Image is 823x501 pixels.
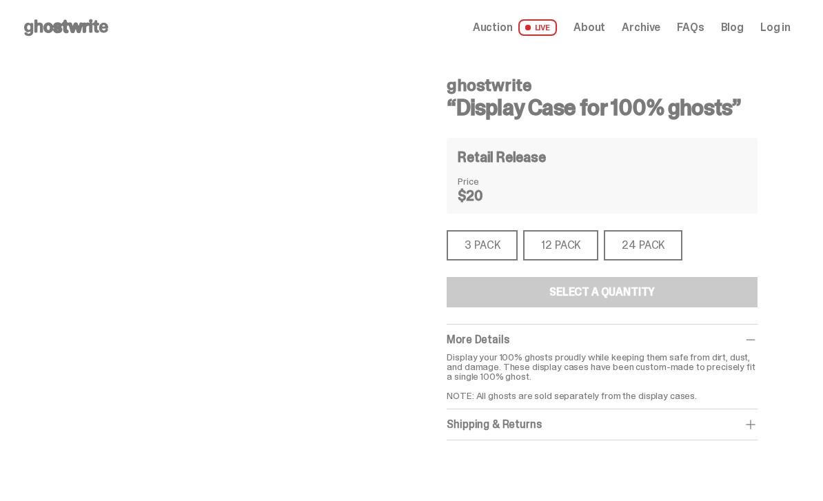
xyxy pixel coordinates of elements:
a: Archive [622,22,660,33]
h3: “Display Case for 100% ghosts” [447,96,758,119]
a: FAQs [677,22,704,33]
a: Log in [760,22,791,33]
div: Shipping & Returns [447,418,758,431]
p: Display your 100% ghosts proudly while keeping them safe from dirt, dust, and damage. These displ... [447,352,758,400]
a: Auction LIVE [473,19,557,36]
a: Blog [721,22,744,33]
div: 3 PACK [447,230,518,260]
span: LIVE [518,19,558,36]
span: More Details [447,332,509,347]
h4: ghostwrite [447,77,758,94]
dd: $20 [458,189,527,203]
h4: Retail Release [458,150,545,164]
div: 12 PACK [523,230,598,260]
button: Select a Quantity [447,277,758,307]
div: 24 PACK [604,230,682,260]
a: About [573,22,605,33]
dt: Price [458,176,527,186]
span: Auction [473,22,513,33]
div: Select a Quantity [549,287,655,298]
